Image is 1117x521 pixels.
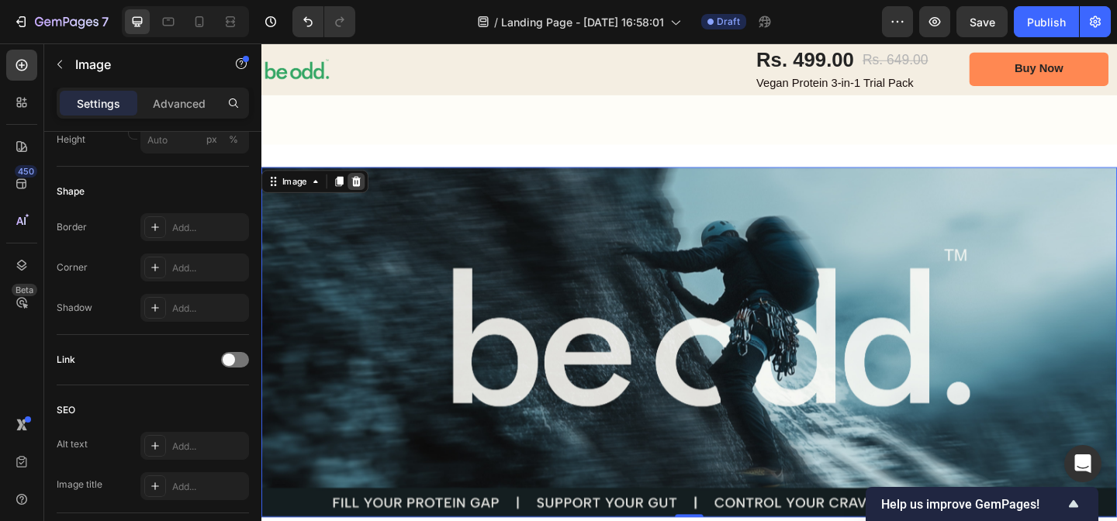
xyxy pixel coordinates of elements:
input: px% [140,126,249,154]
div: Image title [57,478,102,492]
div: 450 [15,165,37,178]
p: 7 [102,12,109,31]
div: Link [57,353,75,367]
p: Image [75,55,207,74]
div: Buy Now [819,20,872,36]
button: px [224,130,243,149]
div: Shadow [57,301,92,315]
p: Settings [77,95,120,112]
div: Alt text [57,437,88,451]
a: Buy Now [770,10,922,47]
div: Border [57,220,87,234]
label: Height [57,133,85,147]
span: / [494,14,498,30]
div: % [229,133,238,147]
div: Shape [57,185,85,198]
div: Add... [172,221,245,235]
div: Open Intercom Messenger [1064,445,1101,482]
span: Draft [717,15,740,29]
button: Show survey - Help us improve GemPages! [881,495,1083,513]
div: Publish [1027,14,1066,30]
div: Add... [172,261,245,275]
div: px [206,133,217,147]
iframe: Design area [261,43,1117,521]
div: Beta [12,284,37,296]
div: Add... [172,302,245,316]
span: Save [970,16,995,29]
span: Landing Page - [DATE] 16:58:01 [501,14,664,30]
div: Add... [172,480,245,494]
div: Add... [172,440,245,454]
div: SEO [57,403,75,417]
button: Publish [1014,6,1079,37]
div: Corner [57,260,88,274]
span: Help us improve GemPages! [881,497,1064,512]
p: Advanced [153,95,206,112]
button: 7 [6,6,116,37]
button: Save [956,6,1008,37]
div: Image [19,143,53,157]
button: % [202,130,221,149]
div: Undo/Redo [292,6,355,37]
